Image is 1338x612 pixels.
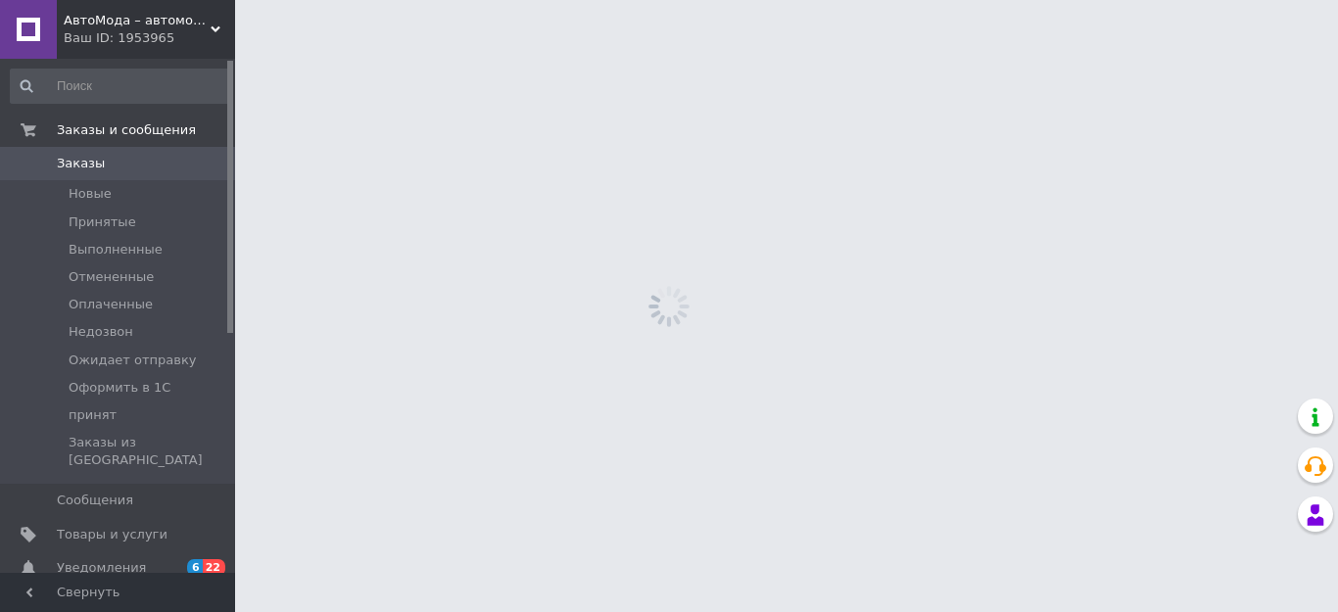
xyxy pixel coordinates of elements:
[57,559,146,577] span: Уведомления
[64,29,235,47] div: Ваш ID: 1953965
[69,185,112,203] span: Новые
[69,406,117,424] span: принят
[57,492,133,509] span: Сообщения
[69,323,133,341] span: Недозвон
[57,155,105,172] span: Заказы
[64,12,211,29] span: АвтоМода – автомобильные товары и аксессуары
[69,296,153,313] span: Оплаченные
[57,526,167,543] span: Товары и услуги
[69,379,170,397] span: Оформить в 1С
[69,213,136,231] span: Принятые
[69,434,229,469] span: Заказы из [GEOGRAPHIC_DATA]
[69,241,163,259] span: Выполненные
[57,121,196,139] span: Заказы и сообщения
[187,559,203,576] span: 6
[203,559,225,576] span: 22
[10,69,231,104] input: Поиск
[69,352,197,369] span: Ожидает отправку
[69,268,154,286] span: Отмененные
